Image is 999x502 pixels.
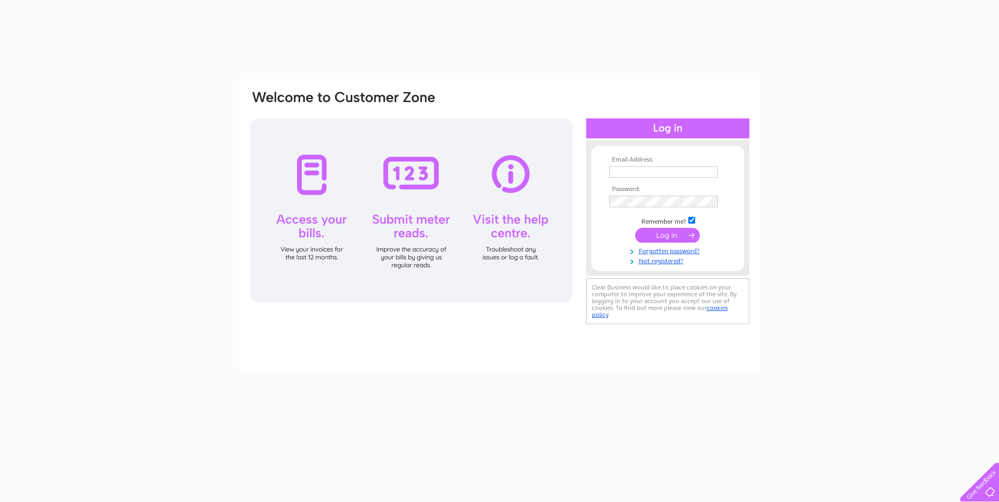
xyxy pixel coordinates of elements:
[609,255,729,265] a: Not registered?
[592,304,728,318] a: cookies policy
[607,156,729,164] th: Email Address:
[586,278,749,324] div: Clear Business would like to place cookies on your computer to improve your experience of the sit...
[635,228,700,243] input: Submit
[607,186,729,193] th: Password:
[609,245,729,255] a: Forgotten password?
[607,215,729,226] td: Remember me?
